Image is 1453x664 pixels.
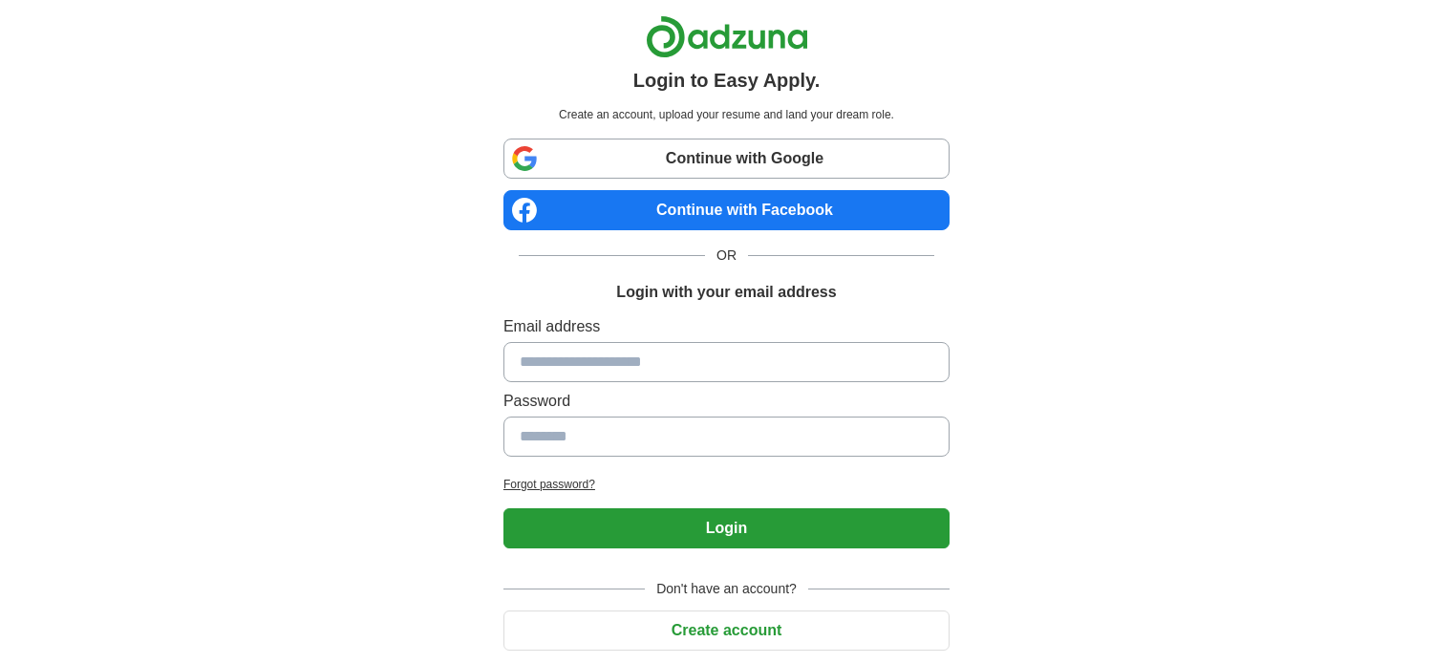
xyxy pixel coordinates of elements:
[503,390,950,413] label: Password
[503,139,950,179] a: Continue with Google
[503,190,950,230] a: Continue with Facebook
[616,281,836,304] h1: Login with your email address
[645,579,808,599] span: Don't have an account?
[503,476,950,493] a: Forgot password?
[503,508,950,548] button: Login
[705,246,748,266] span: OR
[633,66,821,95] h1: Login to Easy Apply.
[646,15,808,58] img: Adzuna logo
[507,106,946,123] p: Create an account, upload your resume and land your dream role.
[503,610,950,651] button: Create account
[503,315,950,338] label: Email address
[503,622,950,638] a: Create account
